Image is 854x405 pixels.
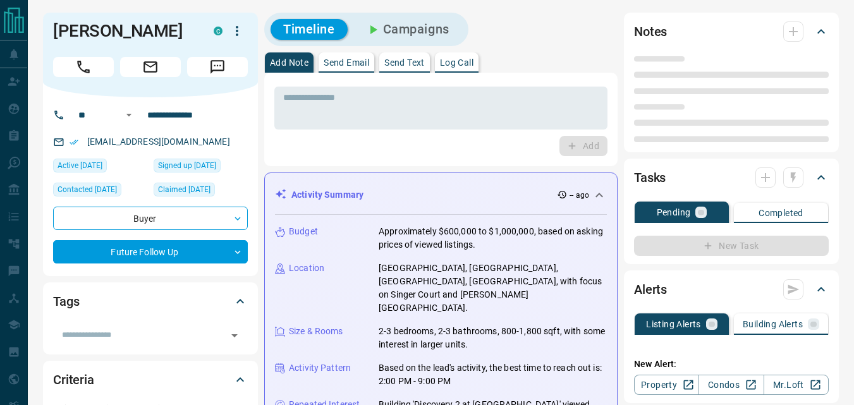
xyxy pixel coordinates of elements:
p: New Alert: [634,358,829,371]
div: Criteria [53,365,248,395]
button: Open [226,327,243,344]
p: [GEOGRAPHIC_DATA], [GEOGRAPHIC_DATA], [GEOGRAPHIC_DATA], [GEOGRAPHIC_DATA], with focus on Singer ... [379,262,607,315]
a: [EMAIL_ADDRESS][DOMAIN_NAME] [87,136,230,147]
p: Activity Summary [291,188,363,202]
a: Mr.Loft [764,375,829,395]
p: Send Text [384,58,425,67]
p: Log Call [440,58,473,67]
p: Send Email [324,58,369,67]
span: Claimed [DATE] [158,183,210,196]
h2: Tasks [634,167,666,188]
svg: Email Verified [70,138,78,147]
h2: Alerts [634,279,667,299]
p: Building Alerts [743,320,803,329]
p: -- ago [570,190,589,201]
span: Message [187,57,248,77]
div: Alerts [634,274,829,305]
span: Contacted [DATE] [58,183,117,196]
div: Tasks [634,162,829,193]
p: Budget [289,225,318,238]
span: Email [120,57,181,77]
p: Based on the lead's activity, the best time to reach out is: 2:00 PM - 9:00 PM [379,361,607,388]
button: Campaigns [353,19,462,40]
p: 2-3 bedrooms, 2-3 bathrooms, 800-1,800 sqft, with some interest in larger units. [379,325,607,351]
span: Active [DATE] [58,159,102,172]
a: Property [634,375,699,395]
h1: [PERSON_NAME] [53,21,195,41]
p: Completed [759,209,803,217]
p: Add Note [270,58,308,67]
p: Approximately $600,000 to $1,000,000, based on asking prices of viewed listings. [379,225,607,251]
div: Tue Aug 24 2021 [154,183,248,200]
div: Thu Sep 18 2025 [53,159,147,176]
h2: Tags [53,291,79,311]
p: Size & Rooms [289,325,343,338]
h2: Notes [634,21,667,42]
div: Sat Jan 18 2025 [53,183,147,200]
a: Condos [698,375,764,395]
div: condos.ca [214,27,223,35]
p: Pending [657,208,691,217]
h2: Criteria [53,370,94,390]
div: Notes [634,16,829,47]
p: Activity Pattern [289,361,351,375]
button: Timeline [271,19,348,40]
div: Sat Nov 18 2017 [154,159,248,176]
div: Activity Summary-- ago [275,183,607,207]
p: Location [289,262,324,275]
div: Tags [53,286,248,317]
span: Call [53,57,114,77]
div: Future Follow Up [53,240,248,263]
p: Listing Alerts [646,320,701,329]
span: Signed up [DATE] [158,159,216,172]
div: Buyer [53,207,248,230]
button: Open [121,107,137,123]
